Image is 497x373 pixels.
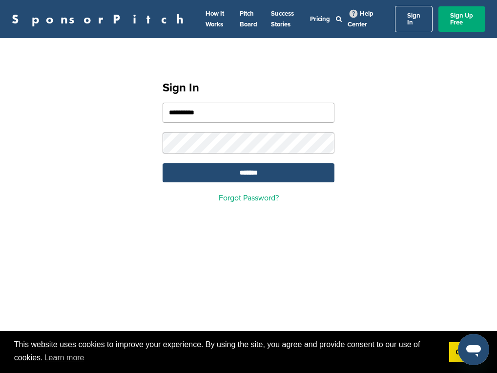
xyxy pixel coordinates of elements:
[240,10,257,28] a: Pitch Board
[206,10,224,28] a: How It Works
[348,8,373,30] a: Help Center
[438,6,485,32] a: Sign Up Free
[14,339,441,365] span: This website uses cookies to improve your experience. By using the site, you agree and provide co...
[449,342,483,362] a: dismiss cookie message
[163,79,334,97] h1: Sign In
[12,13,190,25] a: SponsorPitch
[219,193,279,203] a: Forgot Password?
[271,10,294,28] a: Success Stories
[43,351,86,365] a: learn more about cookies
[310,15,330,23] a: Pricing
[458,334,489,365] iframe: Button to launch messaging window
[395,6,433,32] a: Sign In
